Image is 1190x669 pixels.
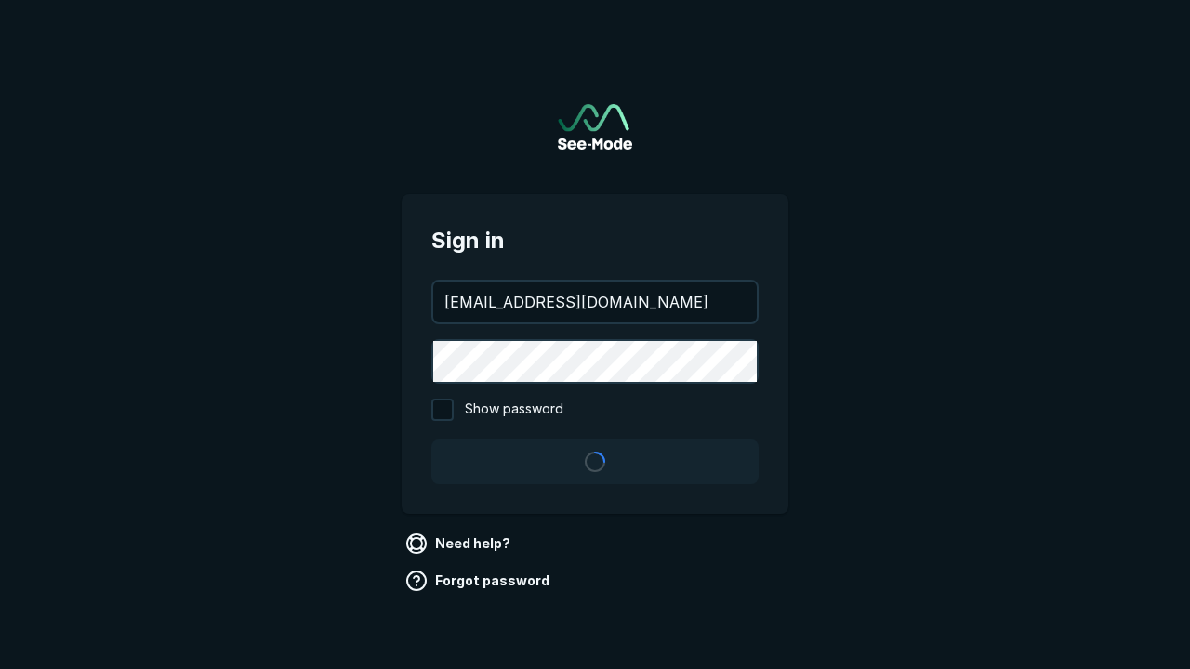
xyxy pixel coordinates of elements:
input: your@email.com [433,282,757,322]
span: Show password [465,399,563,421]
span: Sign in [431,224,759,257]
img: See-Mode Logo [558,104,632,150]
a: Forgot password [402,566,557,596]
a: Go to sign in [558,104,632,150]
a: Need help? [402,529,518,558]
